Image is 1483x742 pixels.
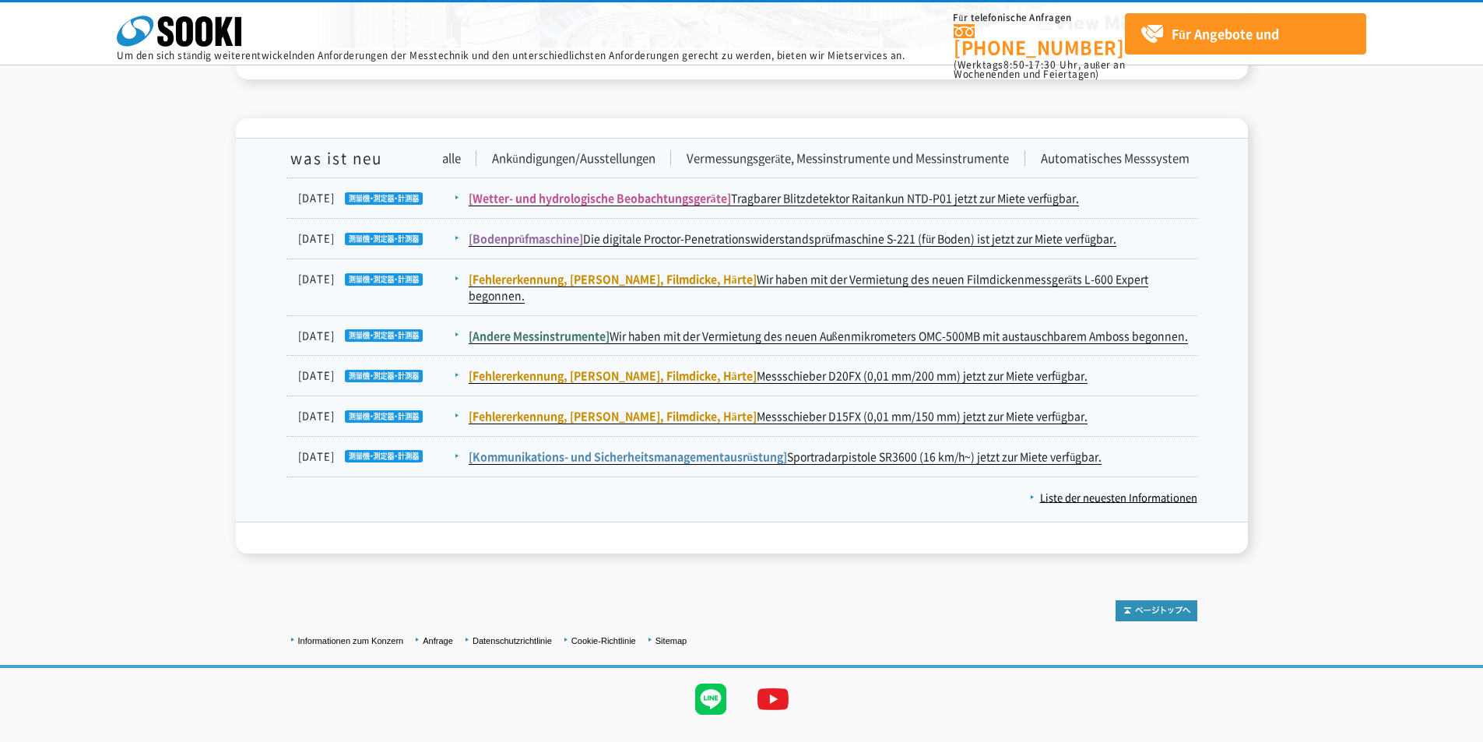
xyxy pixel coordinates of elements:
[469,448,788,464] font: [Kommunikations- und Sicherheitsmanagementausrüstung]
[610,328,1188,343] font: Wir haben mit der Vermietung des neuen Außenmikrometers OMC-500MB mit austauschbarem Amboss begon...
[473,636,552,645] a: Datenschutzrichtlinie
[954,58,1003,72] font: (Werktags
[492,150,655,167] a: Ankündigungen/Ausstellungen
[469,271,1148,304] a: [Fehlererkennung, [PERSON_NAME], Filmdicke, Härte]Wir haben mit der Vermietung des neuen Filmdick...
[335,450,423,462] img: Vermessungsgeräte, Messinstrumente und Messinstrumente
[953,11,1071,24] font: Für telefonische Anfragen
[469,408,1088,424] a: [Fehlererkennung, [PERSON_NAME], Filmdicke, Härte]Messschieber D15FX (0,01 mm/150 mm) jetzt zur M...
[335,410,423,423] img: Vermessungsgeräte, Messinstrumente und Messinstrumente
[1003,58,1025,72] font: 8:50
[954,58,1125,81] font: , außer an Wochenenden und Feiertagen)
[335,273,423,286] img: Vermessungsgeräte, Messinstrumente und Messinstrumente
[469,448,1102,465] a: [Kommunikations- und Sicherheitsmanagementausrüstung]Sportradarpistole SR3600 (16 km/h~) jetzt zu...
[298,328,335,343] font: [DATE]
[442,150,461,167] a: alle
[731,190,1079,206] font: Tragbarer Blitzdetektor Raitankun NTD-P01 jetzt zur Miete verfügbar.
[335,233,423,245] img: Vermessungsgeräte, Messinstrumente und Messinstrumente
[298,271,335,286] font: [DATE]
[298,367,335,382] font: [DATE]
[954,24,1125,56] a: [PHONE_NUMBER]
[469,367,757,383] font: [Fehlererkennung, [PERSON_NAME], Filmdicke, Härte]
[298,448,335,463] font: [DATE]
[757,367,1088,383] font: Messschieber D20FX (0,01 mm/200 mm) jetzt zur Miete verfügbar.
[469,190,731,206] font: [Wetter- und hydrologische Beobachtungsgeräte]
[742,668,804,730] img: YouTube
[1041,150,1190,167] a: Automatisches Messsystem
[298,190,335,205] font: [DATE]
[469,328,1188,344] a: [Andere Messinstrumente]Wir haben mit der Vermietung des neuen Außenmikrometers OMC-500MB mit aus...
[1041,149,1190,167] font: Automatisches Messsystem
[583,230,1116,246] font: Die digitale Proctor-Penetrationswiderstandsprüfmaschine S-221 (für Boden) ist jetzt zur Miete ve...
[1025,58,1029,72] font: -
[492,149,655,167] font: Ankündigungen/Ausstellungen
[655,636,687,645] a: Sitemap
[954,33,1124,60] font: [PHONE_NUMBER]
[469,328,610,343] font: [Andere Messinstrumente]
[1140,24,1279,83] font: Für Angebote und Anfragen
[469,230,584,246] font: [Bodenprüfmaschine]
[787,448,1102,464] font: Sportradarpistole SR3600 (16 km/h~) jetzt zur Miete verfügbar.
[335,370,423,382] img: Vermessungsgeräte, Messinstrumente und Messinstrumente
[687,150,1010,167] a: Vermessungsgeräte, Messinstrumente und Messinstrumente
[442,149,461,167] font: alle
[298,408,335,423] font: [DATE]
[469,190,1079,206] a: [Wetter- und hydrologische Beobachtungsgeräte]Tragbarer Blitzdetektor Raitankun NTD-P01 jetzt zur...
[335,192,423,205] img: Vermessungsgeräte, Messinstrumente und Messinstrumente
[298,636,404,645] a: Informationen zum Konzern
[757,408,1088,424] font: Messschieber D15FX (0,01 mm/150 mm) jetzt zur Miete verfügbar.
[1028,58,1078,72] font: 17:30 Uhr
[687,149,1010,167] font: Vermessungsgeräte, Messinstrumente und Messinstrumente
[469,230,1117,247] a: [Bodenprüfmaschine]Die digitale Proctor-Penetrationswiderstandsprüfmaschine S-221 (für Boden) ist...
[469,271,1148,303] font: Wir haben mit der Vermietung des neuen Filmdickenmessgeräts L-600 Expert begonnen.
[469,408,757,424] font: [Fehlererkennung, [PERSON_NAME], Filmdicke, Härte]
[469,367,1088,384] a: [Fehlererkennung, [PERSON_NAME], Filmdicke, Härte]Messschieber D20FX (0,01 mm/200 mm) jetzt zur M...
[1030,490,1197,505] a: Liste der neuesten Informationen
[298,230,335,245] font: [DATE]
[117,48,905,62] font: Um den sich ständig weiterentwickelnden Anforderungen der Messtechnik und den unterschiedlichsten...
[680,668,742,730] img: LINIE
[423,636,453,645] a: Anfrage
[335,329,423,342] img: Vermessungsgeräte, Messinstrumente und Messinstrumente
[1125,13,1366,55] a: Für Angebote und Anfragen
[571,636,636,645] a: Cookie-Richtlinie
[1040,490,1197,505] font: Liste der neuesten Informationen
[290,147,382,169] font: was ist neu
[469,271,757,287] font: [Fehlererkennung, [PERSON_NAME], Filmdicke, Härte]
[1116,600,1197,621] img: Zurück nach oben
